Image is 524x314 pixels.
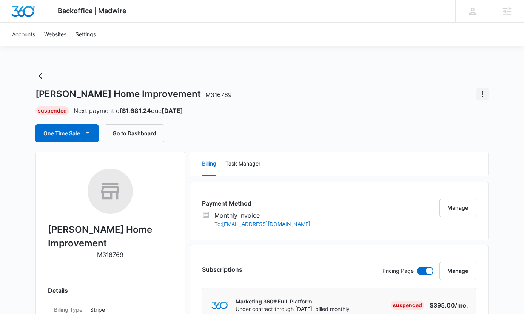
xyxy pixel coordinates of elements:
button: Manage [439,262,476,280]
a: [EMAIL_ADDRESS][DOMAIN_NAME] [222,221,310,227]
div: Suspended [35,106,69,115]
img: tab_domain_overview_orange.svg [20,44,26,50]
a: Accounts [8,23,40,46]
p: Next payment of due [74,106,183,115]
h3: Payment Method [202,199,310,208]
span: M316769 [205,91,232,99]
div: v 4.0.25 [21,12,37,18]
p: Marketing 360® Full-Platform [236,298,350,305]
img: website_grey.svg [12,20,18,26]
div: Suspended [391,301,424,310]
div: Domain: [DOMAIN_NAME] [20,20,83,26]
p: Monthly Invoice [214,211,310,220]
button: Back [35,70,48,82]
p: $395.00 [430,301,468,310]
p: Stripe [90,306,166,314]
button: Billing [202,152,216,176]
button: One Time Sale [35,124,99,142]
div: Keywords by Traffic [83,45,127,49]
img: logo_orange.svg [12,12,18,18]
p: M316769 [97,250,123,259]
span: /mo. [455,302,468,309]
dt: Billing Type [54,306,84,314]
h2: [PERSON_NAME] Home Improvement [48,223,173,250]
h3: Subscriptions [202,265,242,274]
strong: $1,681.24 [122,107,151,114]
p: To: [214,220,310,228]
span: Backoffice | Madwire [58,7,126,15]
button: Manage [439,199,476,217]
img: marketing360Logo [211,302,228,309]
img: tab_keywords_by_traffic_grey.svg [75,44,81,50]
p: Pricing Page [382,267,414,275]
h1: [PERSON_NAME] Home Improvement [35,88,232,100]
p: Under contract through [DATE], billed monthly [236,305,350,313]
div: Domain Overview [29,45,68,49]
button: Actions [476,88,489,100]
button: Go to Dashboard [105,124,164,142]
a: Websites [40,23,71,46]
span: Details [48,286,68,295]
button: Task Manager [225,152,260,176]
strong: [DATE] [162,107,183,114]
a: Settings [71,23,100,46]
